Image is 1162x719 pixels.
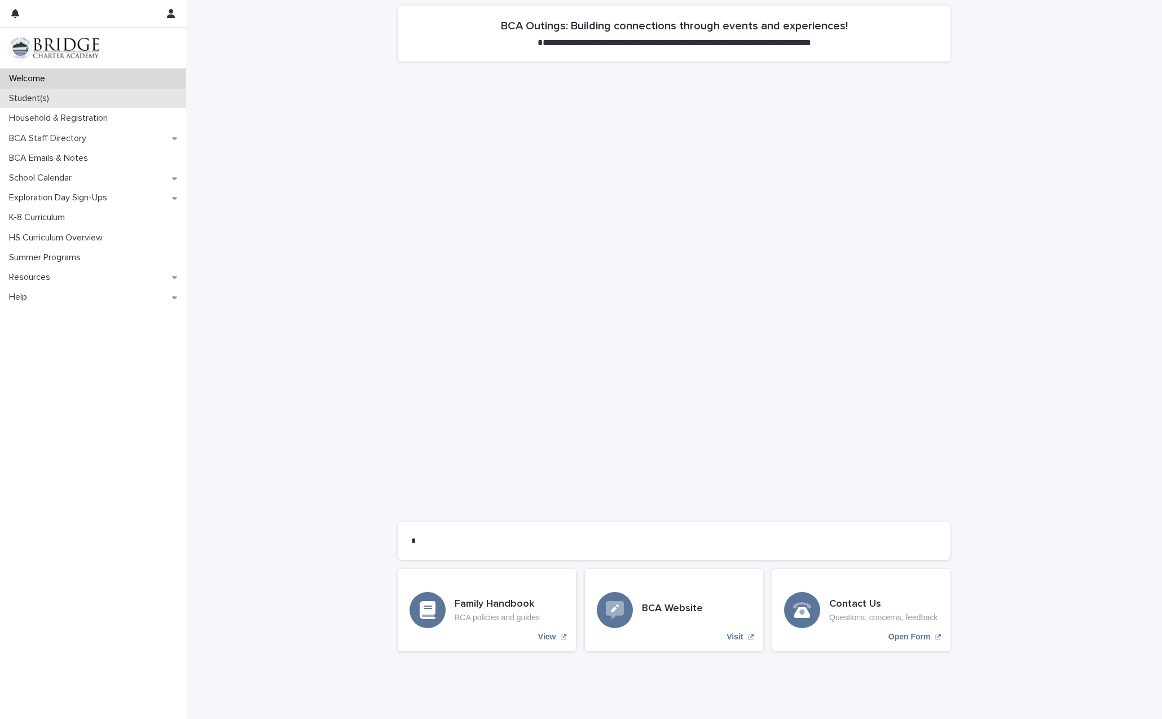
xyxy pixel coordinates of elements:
p: Household & Registration [5,113,117,124]
img: V1C1m3IdTEidaUdm9Hs0 [9,37,99,59]
h3: Family Handbook [455,598,540,611]
h3: Contact Us [829,598,937,611]
a: Open Form [772,569,950,651]
h3: BCA Website [642,603,703,615]
p: BCA policies and guides [455,613,540,622]
p: Questions, concerns, feedback [829,613,937,622]
p: Resources [5,272,59,283]
p: School Calendar [5,173,81,183]
p: Open Form [888,632,931,642]
h2: BCA Outings: Building connections through events and experiences! [501,19,848,33]
p: View [538,632,556,642]
p: BCA Emails & Notes [5,153,97,164]
p: Help [5,292,36,302]
a: Visit [585,569,763,651]
p: BCA Staff Directory [5,133,95,144]
p: Summer Programs [5,252,90,263]
p: Exploration Day Sign-Ups [5,192,116,203]
p: Student(s) [5,93,58,104]
p: Welcome [5,73,54,84]
p: K-8 Curriculum [5,212,74,223]
p: Visit [727,632,743,642]
p: HS Curriculum Overview [5,233,112,243]
a: View [398,569,576,651]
